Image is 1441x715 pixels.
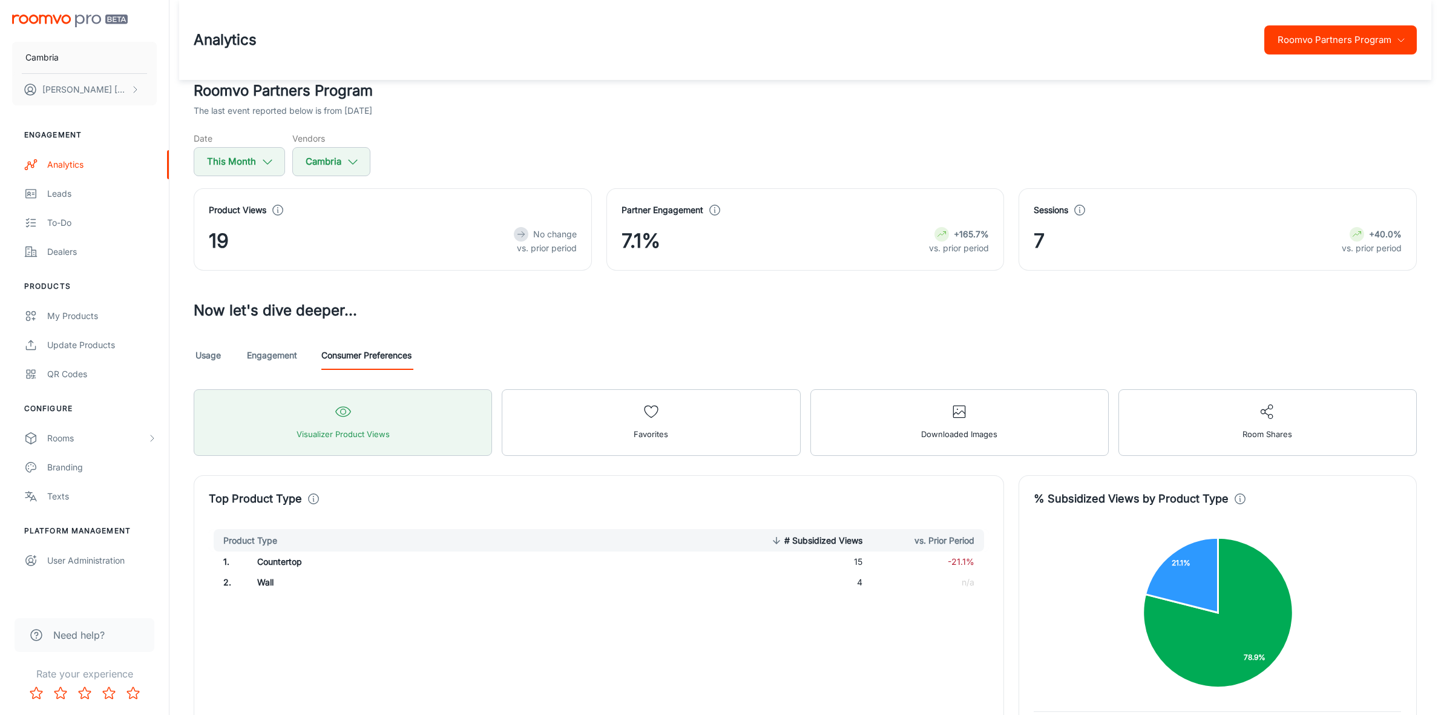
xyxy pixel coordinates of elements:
span: n/a [962,577,974,587]
img: Roomvo PRO Beta [12,15,128,27]
a: Consumer Preferences [321,341,412,370]
div: Branding [47,461,157,474]
button: Cambria [292,147,370,176]
span: Need help? [53,628,105,642]
h4: Product Views [209,203,266,217]
button: Visualizer Product Views [194,389,492,456]
button: Rate 2 star [48,681,73,705]
h1: Analytics [194,29,257,51]
h2: Roomvo Partners Program [194,80,1417,102]
button: This Month [194,147,285,176]
span: Favorites [634,426,668,442]
a: Usage [194,341,223,370]
span: # Subsidized Views [769,533,862,548]
span: 19 [209,226,229,255]
td: 1 . [209,552,248,572]
h4: Top Product Type [209,490,302,507]
td: 15 [755,552,872,572]
p: vs. prior period [1342,242,1402,255]
h4: Partner Engagement [622,203,703,217]
div: QR Codes [47,367,157,381]
span: -21.1% [948,556,974,567]
a: Engagement [247,341,297,370]
span: 7.1% [622,226,660,255]
button: Roomvo Partners Program [1264,25,1417,54]
p: vs. prior period [514,242,577,255]
p: Rate your experience [10,667,159,681]
span: 7 [1034,226,1045,255]
td: 4 [755,572,872,593]
p: The last event reported below is from [DATE] [194,104,372,117]
p: vs. prior period [929,242,989,255]
p: [PERSON_NAME] [PERSON_NAME] [42,83,128,96]
button: Rate 5 star [121,681,145,705]
div: My Products [47,309,157,323]
button: [PERSON_NAME] [PERSON_NAME] [12,74,157,105]
button: Cambria [12,42,157,73]
p: Cambria [25,51,59,64]
button: Rate 3 star [73,681,97,705]
div: Rooms [47,432,147,445]
div: Leads [47,187,157,200]
span: vs. Prior Period [899,533,974,548]
div: To-do [47,216,157,229]
div: User Administration [47,554,157,567]
button: Room Shares [1118,389,1417,456]
h5: Vendors [292,132,370,145]
div: Texts [47,490,157,503]
td: Wall [248,572,599,593]
h4: Sessions [1034,203,1068,217]
h4: % Subsidized Views by Product Type [1034,490,1229,507]
td: Countertop [248,552,599,572]
span: No change [533,229,577,239]
h5: Date [194,132,285,145]
span: Visualizer Product Views [297,426,390,442]
div: Analytics [47,158,157,171]
div: Dealers [47,245,157,259]
strong: +165.7% [954,229,989,239]
h3: Now let's dive deeper... [194,300,1417,321]
strong: +40.0% [1369,229,1402,239]
button: Rate 1 star [24,681,48,705]
button: Rate 4 star [97,681,121,705]
td: 2 . [209,572,248,593]
span: Product Type [223,533,293,548]
span: Downloaded Images [921,426,997,442]
button: Favorites [502,389,800,456]
span: Room Shares [1242,426,1292,442]
button: Downloaded Images [810,389,1109,456]
div: Update Products [47,338,157,352]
